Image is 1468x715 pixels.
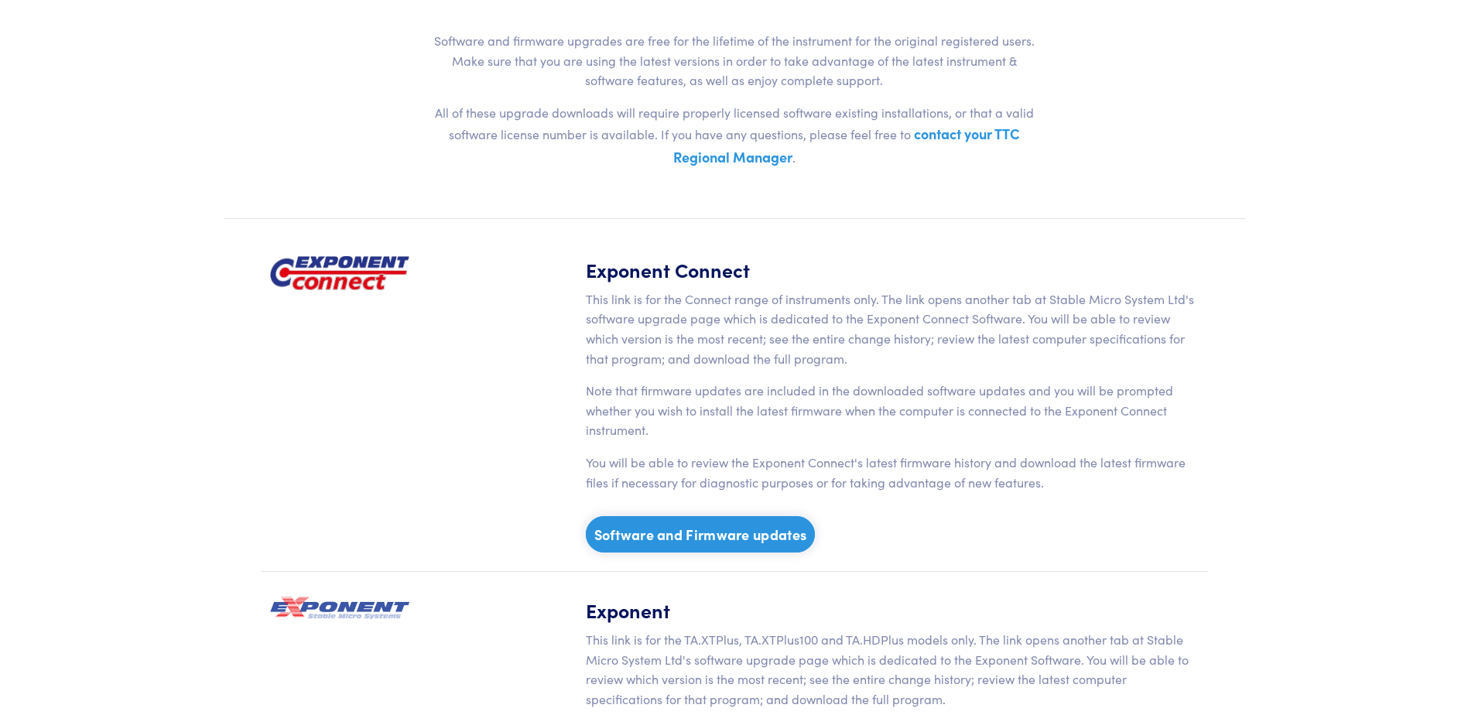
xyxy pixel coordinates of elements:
[586,597,1199,624] h5: Exponent
[586,256,1199,283] h5: Exponent Connect
[586,516,816,552] a: Software and Firmware updates
[428,31,1041,91] p: Software and firmware upgrades are free for the lifetime of the instrument for the original regis...
[586,630,1199,709] p: This link is for the TA.XTPlus, TA.XTPlus100 and TA.HDPlus models only. The link opens another ta...
[586,381,1199,440] p: Note that firmware updates are included in the downloaded software updates and you will be prompt...
[270,256,409,290] img: exponent-logo.png
[428,103,1041,169] p: All of these upgrade downloads will require properly licensed software existing installations, or...
[270,597,409,619] img: exponent-logo-old.png
[586,453,1199,492] p: You will be able to review the Exponent Connect's latest firmware history and download the latest...
[586,289,1199,368] p: This link is for the Connect range of instruments only. The link opens another tab at Stable Micr...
